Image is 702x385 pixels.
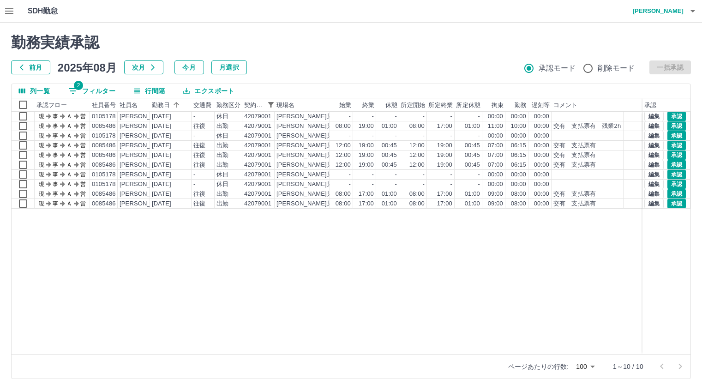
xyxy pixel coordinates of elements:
[553,141,596,150] div: 交有 支払票有
[152,161,171,169] div: [DATE]
[465,161,480,169] div: 00:45
[92,151,116,160] div: 0085486
[193,98,211,112] div: 交通費
[488,180,503,189] div: 00:00
[450,170,452,179] div: -
[359,190,374,199] div: 17:00
[395,180,397,189] div: -
[66,132,72,139] text: Ａ
[409,141,425,150] div: 12:00
[276,180,357,189] div: [PERSON_NAME]児童クラブ
[92,141,116,150] div: 0085486
[150,98,192,112] div: 勤務日
[152,199,171,208] div: [DATE]
[264,98,277,111] div: 1件のフィルターを適用中
[118,98,150,112] div: 社員名
[336,151,351,160] div: 12:00
[126,84,172,98] button: 行間隔
[511,170,526,179] div: 00:00
[152,98,170,112] div: 勤務日
[511,141,526,150] div: 06:15
[395,112,397,121] div: -
[423,132,425,140] div: -
[66,171,72,178] text: Ａ
[488,190,503,199] div: 09:00
[39,162,44,168] text: 現
[39,152,44,158] text: 現
[92,180,116,189] div: 0105178
[92,190,116,199] div: 0085486
[176,84,241,98] button: エクスポート
[120,151,170,160] div: [PERSON_NAME]
[395,132,397,140] div: -
[534,132,549,140] div: 00:00
[465,199,480,208] div: 01:00
[465,190,480,199] div: 01:00
[349,170,351,179] div: -
[505,98,528,112] div: 勤務
[534,151,549,160] div: 00:00
[644,150,664,160] button: 編集
[409,190,425,199] div: 08:00
[244,180,271,189] div: 42079001
[478,180,480,189] div: -
[120,132,170,140] div: [PERSON_NAME]
[120,199,170,208] div: [PERSON_NAME]
[553,151,596,160] div: 交有 支払票有
[66,113,72,120] text: Ａ
[124,60,163,74] button: 次月
[450,180,452,189] div: -
[644,189,664,199] button: 編集
[276,122,357,131] div: [PERSON_NAME]児童クラブ
[92,122,116,131] div: 0085486
[488,161,503,169] div: 07:00
[667,199,686,209] button: 承認
[58,60,117,74] h5: 2025年08月
[359,141,374,150] div: 19:00
[511,199,526,208] div: 08:00
[488,199,503,208] div: 09:00
[92,98,116,112] div: 社員番号
[120,141,170,150] div: [PERSON_NAME]
[511,190,526,199] div: 08:00
[437,161,452,169] div: 19:00
[120,170,170,179] div: [PERSON_NAME]
[35,98,90,112] div: 承認フロー
[553,190,596,199] div: 交有 支払票有
[613,362,643,371] p: 1～10 / 10
[80,132,86,139] text: 営
[572,360,598,373] div: 100
[552,98,624,112] div: コメント
[216,132,228,140] div: 休日
[53,142,58,149] text: 事
[152,180,171,189] div: [DATE]
[511,151,526,160] div: 06:15
[511,132,526,140] div: 00:00
[667,121,686,131] button: 承認
[534,161,549,169] div: 00:00
[80,200,86,207] text: 営
[667,160,686,170] button: 承認
[395,170,397,179] div: -
[53,191,58,197] text: 事
[532,98,550,112] div: 遅刻等
[437,190,452,199] div: 17:00
[382,141,397,150] div: 00:45
[644,199,664,209] button: 編集
[193,122,205,131] div: 往復
[534,180,549,189] div: 00:00
[382,122,397,131] div: 01:00
[339,98,351,112] div: 始業
[465,141,480,150] div: 00:45
[66,191,72,197] text: Ａ
[488,170,503,179] div: 00:00
[216,161,228,169] div: 出勤
[488,122,503,131] div: 11:00
[644,98,656,112] div: 承認
[193,132,195,140] div: -
[478,112,480,121] div: -
[92,132,116,140] div: 0105178
[216,190,228,199] div: 出勤
[53,132,58,139] text: 事
[53,123,58,129] text: 事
